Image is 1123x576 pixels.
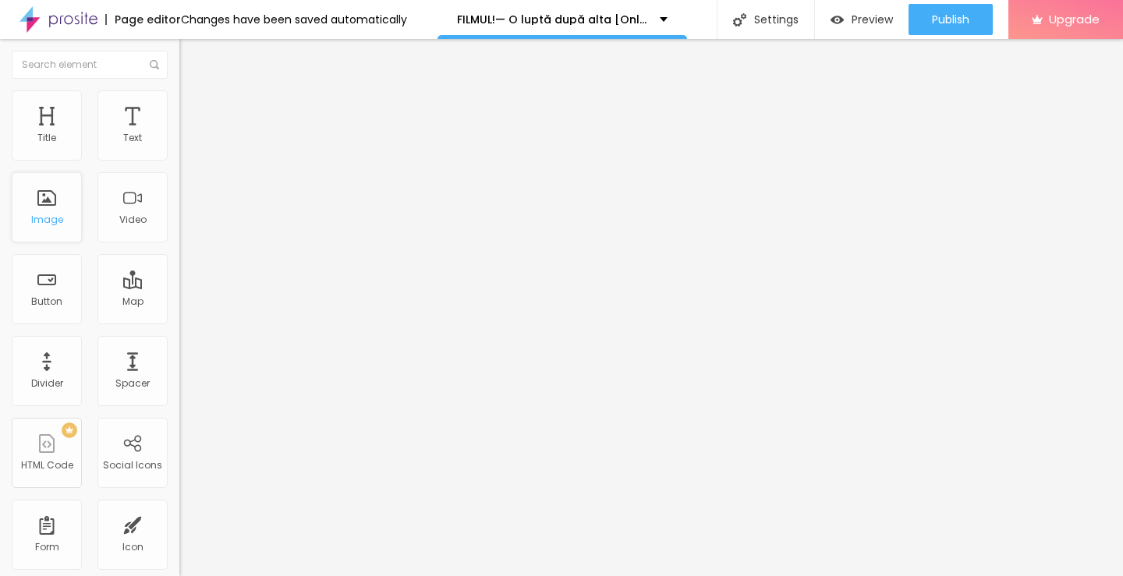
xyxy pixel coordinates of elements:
div: Icon [122,542,143,553]
img: Icone [733,13,746,27]
div: Title [37,133,56,143]
div: Text [123,133,142,143]
div: Image [31,214,63,225]
input: Search element [12,51,168,79]
div: Spacer [115,378,150,389]
div: Button [31,296,62,307]
span: Publish [932,13,969,26]
button: Preview [815,4,909,35]
iframe: Editor [179,39,1123,576]
img: view-1.svg [831,13,844,27]
div: Form [35,542,59,553]
div: Divider [31,378,63,389]
span: Upgrade [1049,12,1100,26]
button: Publish [909,4,993,35]
p: FILMUL!— O luptă după alta [Online Subtitrat Română HD] [457,14,648,25]
div: Video [119,214,147,225]
img: Icone [150,60,159,69]
div: Page editor [105,14,181,25]
div: HTML Code [21,460,73,471]
span: Preview [852,13,893,26]
div: Social Icons [103,460,162,471]
div: Changes have been saved automatically [181,14,407,25]
div: Map [122,296,143,307]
